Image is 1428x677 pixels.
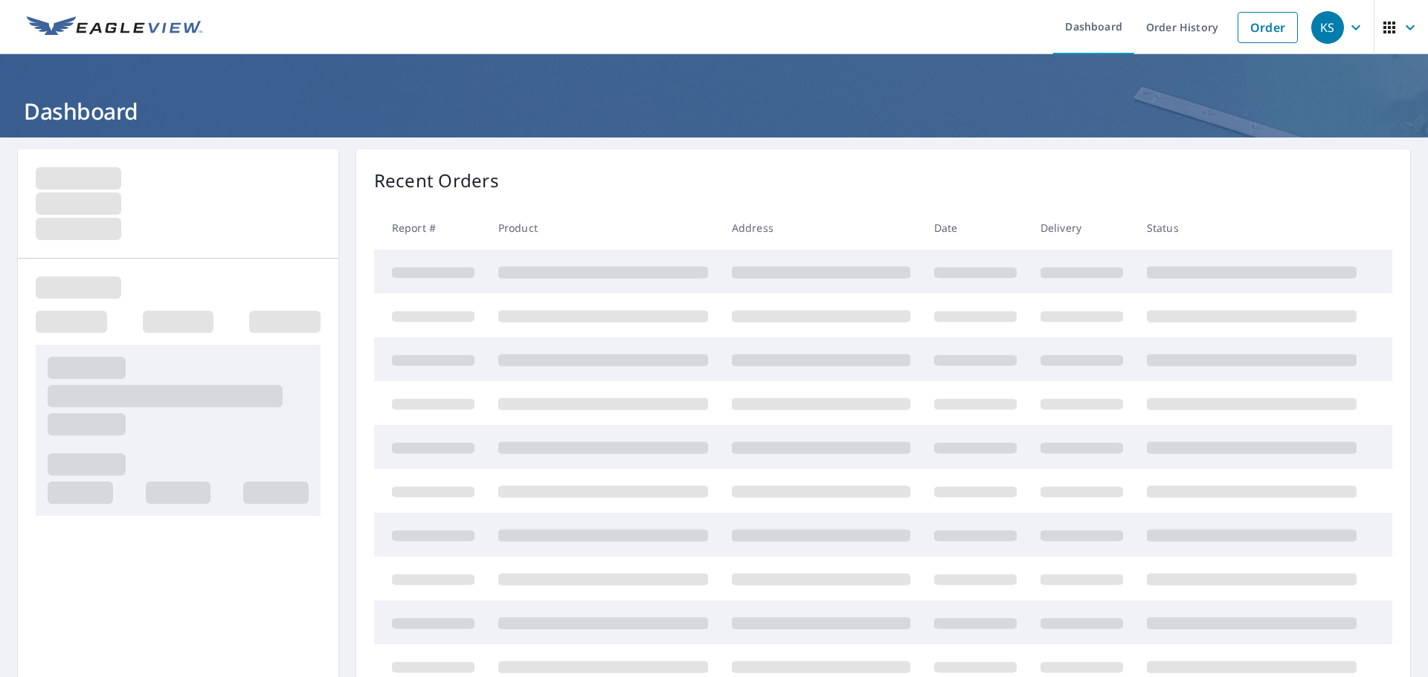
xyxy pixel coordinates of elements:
[374,167,499,194] p: Recent Orders
[720,206,922,250] th: Address
[1135,206,1368,250] th: Status
[18,96,1410,126] h1: Dashboard
[1238,12,1298,43] a: Order
[1029,206,1135,250] th: Delivery
[922,206,1029,250] th: Date
[27,16,202,39] img: EV Logo
[1311,11,1344,44] div: KS
[486,206,720,250] th: Product
[374,206,486,250] th: Report #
